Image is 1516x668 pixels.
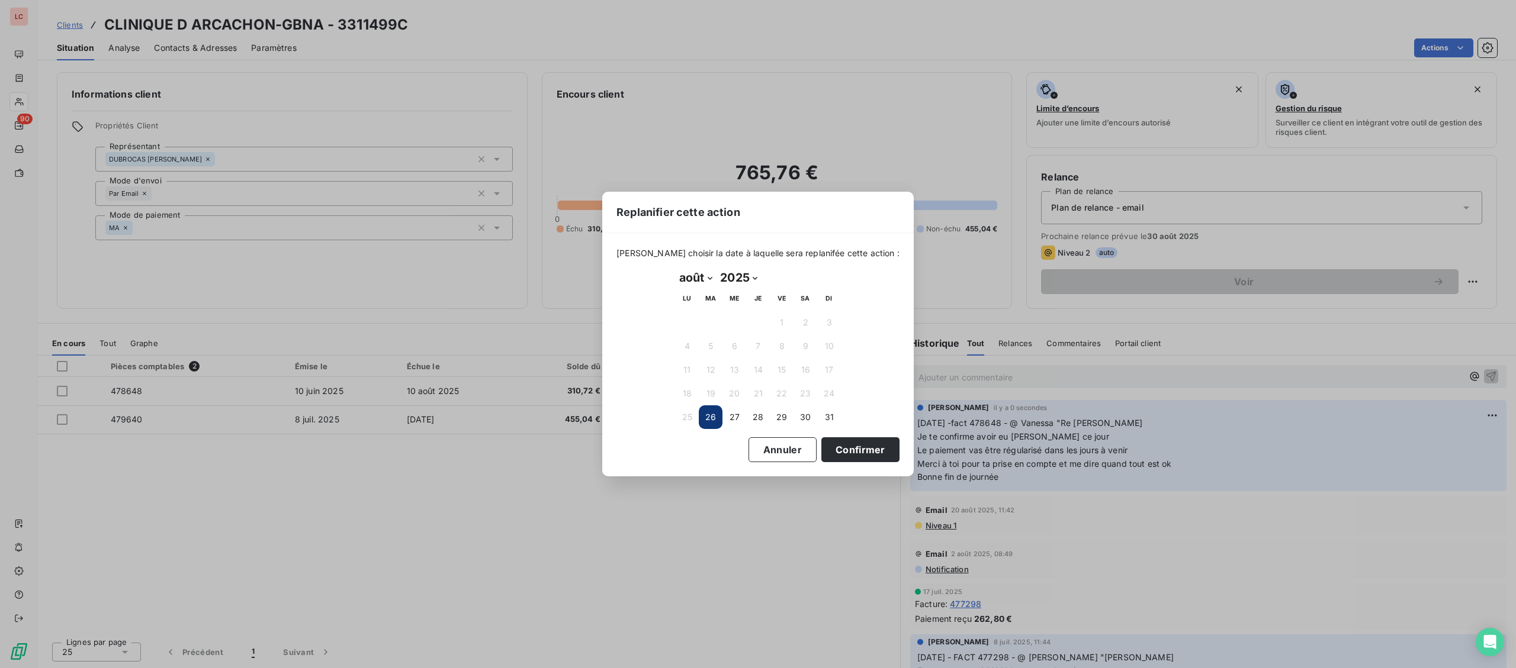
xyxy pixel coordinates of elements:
button: 27 [722,405,746,429]
th: mardi [699,287,722,311]
button: 30 [794,405,817,429]
button: 9 [794,334,817,358]
button: 28 [746,405,770,429]
button: Annuler [749,437,817,462]
button: 20 [722,382,746,405]
button: 6 [722,334,746,358]
span: [PERSON_NAME] choisir la date à laquelle sera replanifée cette action : [616,247,900,259]
button: 25 [675,405,699,429]
button: 10 [817,334,841,358]
button: 1 [770,311,794,334]
button: 8 [770,334,794,358]
button: 21 [746,382,770,405]
div: Open Intercom Messenger [1476,628,1504,656]
th: vendredi [770,287,794,311]
button: 23 [794,382,817,405]
th: dimanche [817,287,841,311]
th: jeudi [746,287,770,311]
button: 19 [699,382,722,405]
button: 31 [817,405,841,429]
button: 4 [675,334,699,358]
th: samedi [794,287,817,311]
button: 5 [699,334,722,358]
button: 29 [770,405,794,429]
th: lundi [675,287,699,311]
span: Replanifier cette action [616,204,740,220]
th: mercredi [722,287,746,311]
button: 17 [817,358,841,382]
button: 2 [794,311,817,334]
button: 13 [722,358,746,382]
button: 18 [675,382,699,405]
button: 15 [770,358,794,382]
button: 12 [699,358,722,382]
button: 16 [794,358,817,382]
button: 11 [675,358,699,382]
button: 26 [699,405,722,429]
button: 14 [746,358,770,382]
button: Confirmer [821,437,900,462]
button: 3 [817,311,841,334]
button: 7 [746,334,770,358]
button: 22 [770,382,794,405]
button: 24 [817,382,841,405]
